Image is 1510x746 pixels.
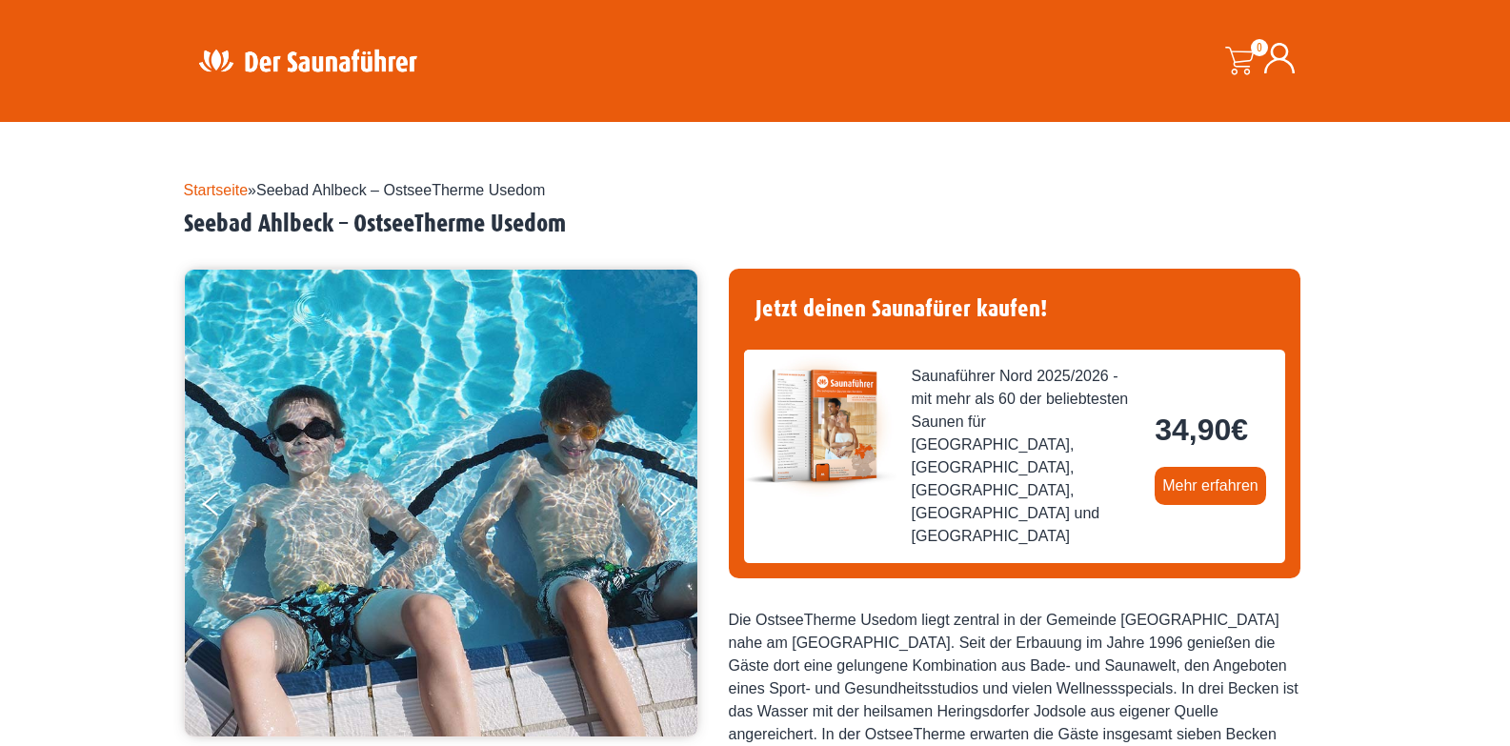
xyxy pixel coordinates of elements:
[1231,413,1248,447] span: €
[1155,413,1248,447] bdi: 34,90
[1155,467,1266,505] a: Mehr erfahren
[203,484,251,532] button: Previous
[1251,39,1268,56] span: 0
[744,350,896,502] img: der-saunafuehrer-2025-nord.jpg
[184,182,249,198] a: Startseite
[184,210,1327,239] h2: Seebad Ahlbeck – OstseeTherme Usedom
[256,182,545,198] span: Seebad Ahlbeck – OstseeTherme Usedom
[912,365,1140,548] span: Saunaführer Nord 2025/2026 - mit mehr als 60 der beliebtesten Saunen für [GEOGRAPHIC_DATA], [GEOG...
[184,182,546,198] span: »
[744,284,1285,334] h4: Jetzt deinen Saunafürer kaufen!
[656,484,704,532] button: Next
